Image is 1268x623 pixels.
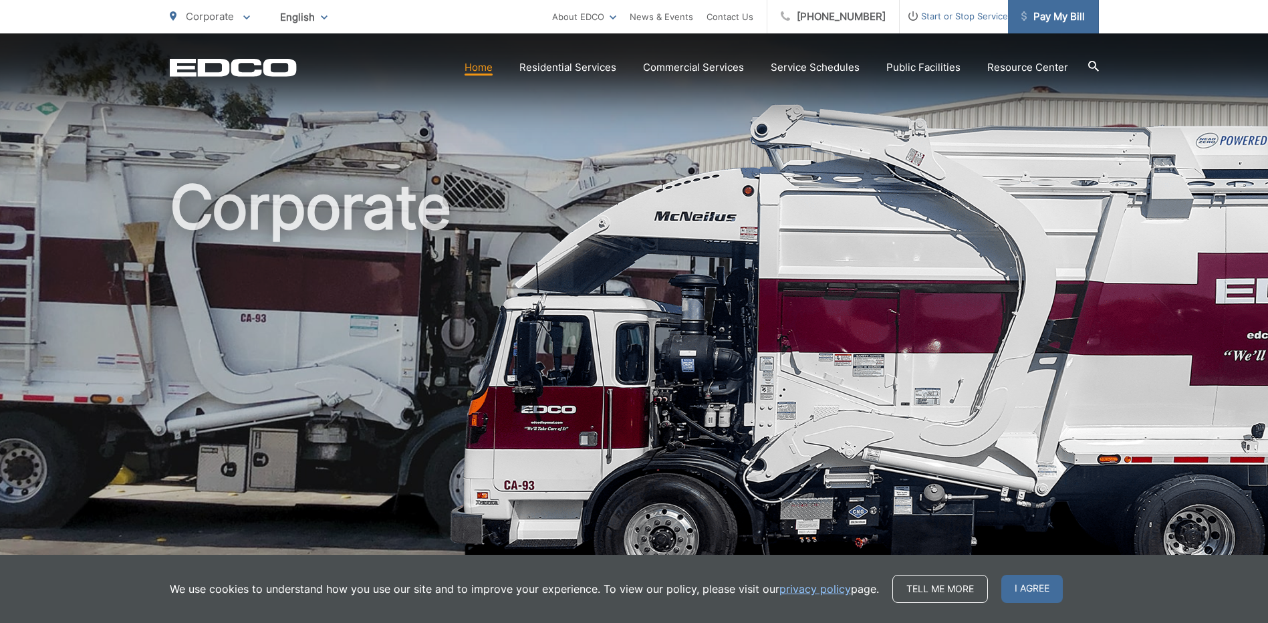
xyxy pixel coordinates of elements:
[1001,575,1063,603] span: I agree
[465,59,493,76] a: Home
[170,174,1099,597] h1: Corporate
[552,9,616,25] a: About EDCO
[892,575,988,603] a: Tell me more
[170,581,879,597] p: We use cookies to understand how you use our site and to improve your experience. To view our pol...
[987,59,1068,76] a: Resource Center
[1021,9,1085,25] span: Pay My Bill
[886,59,961,76] a: Public Facilities
[270,5,338,29] span: English
[771,59,860,76] a: Service Schedules
[779,581,851,597] a: privacy policy
[707,9,753,25] a: Contact Us
[643,59,744,76] a: Commercial Services
[630,9,693,25] a: News & Events
[519,59,616,76] a: Residential Services
[170,58,297,77] a: EDCD logo. Return to the homepage.
[186,10,234,23] span: Corporate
